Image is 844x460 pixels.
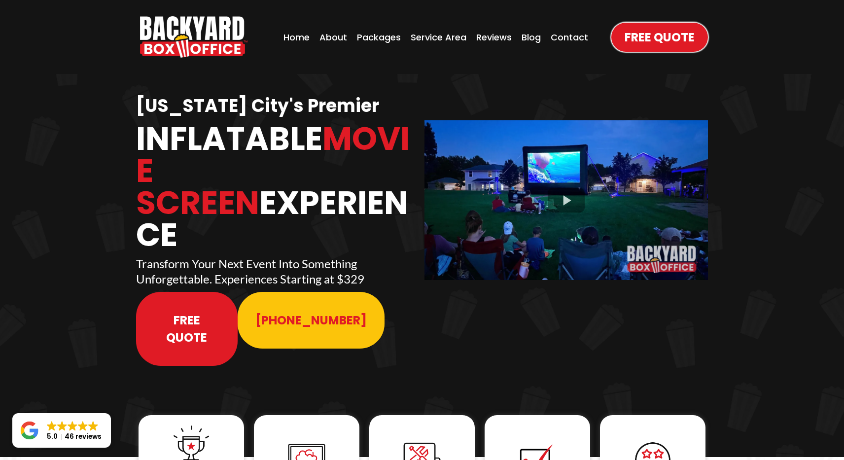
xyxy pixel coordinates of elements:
a: 913-214-1202 [238,292,385,349]
h1: [US_STATE] City's Premier [136,95,420,118]
h1: Inflatable Experience [136,123,420,251]
p: Transform Your Next Event Into Something Unforgettable. Experiences Starting at $329 [136,256,420,286]
a: https://www.backyardboxoffice.com [140,16,247,58]
span: Free Quote [154,312,220,346]
a: Home [281,28,313,47]
a: Service Area [408,28,469,47]
a: About [316,28,350,47]
span: Movie Screen [136,116,410,225]
a: Free Quote [136,292,238,366]
a: Free Quote [611,23,708,52]
img: Backyard Box Office [140,16,247,58]
a: Reviews [473,28,515,47]
a: Close GoogleGoogleGoogleGoogleGoogle 5.046 reviews [12,413,111,448]
a: Packages [354,28,404,47]
span: Free Quote [625,29,695,46]
a: Contact [548,28,591,47]
span: [PHONE_NUMBER] [255,312,367,329]
a: Blog [519,28,544,47]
